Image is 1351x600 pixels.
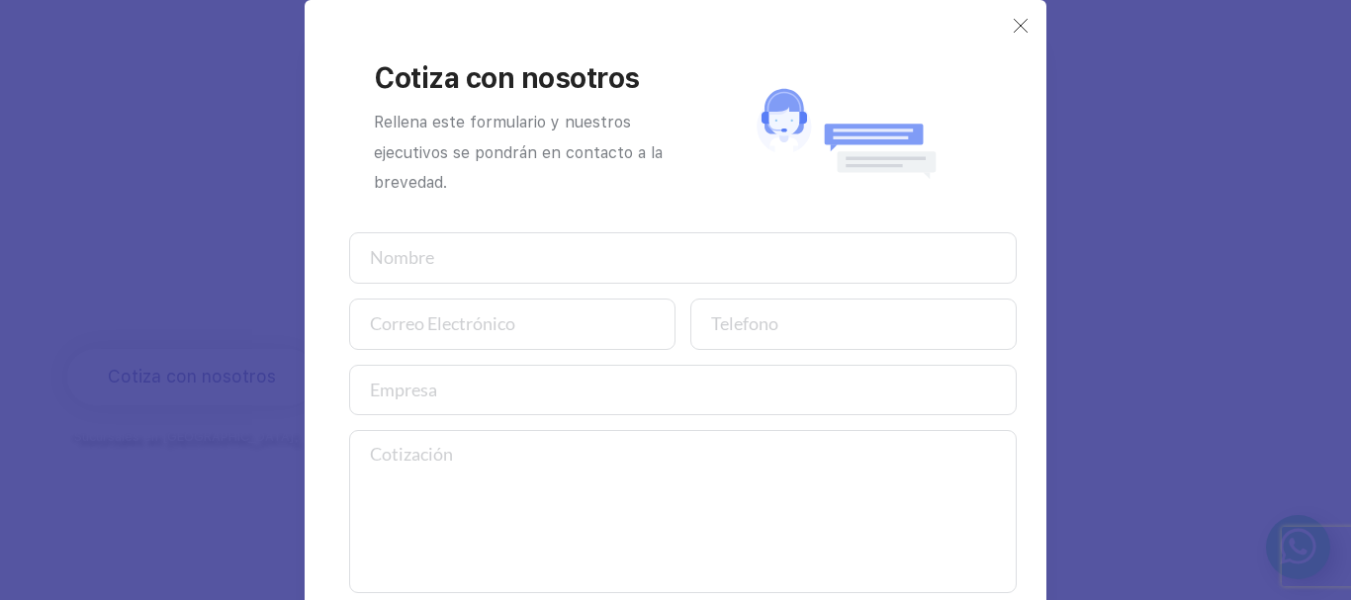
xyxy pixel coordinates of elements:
span: Rellena este formulario y nuestros ejecutivos se pondrán en contacto a la brevedad. [374,113,668,192]
span: Cotiza con nosotros [374,61,640,95]
input: Nombre [349,232,1017,284]
input: Telefono [690,299,1017,350]
input: Correo Electrónico [349,299,675,350]
input: Empresa [349,365,1017,416]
